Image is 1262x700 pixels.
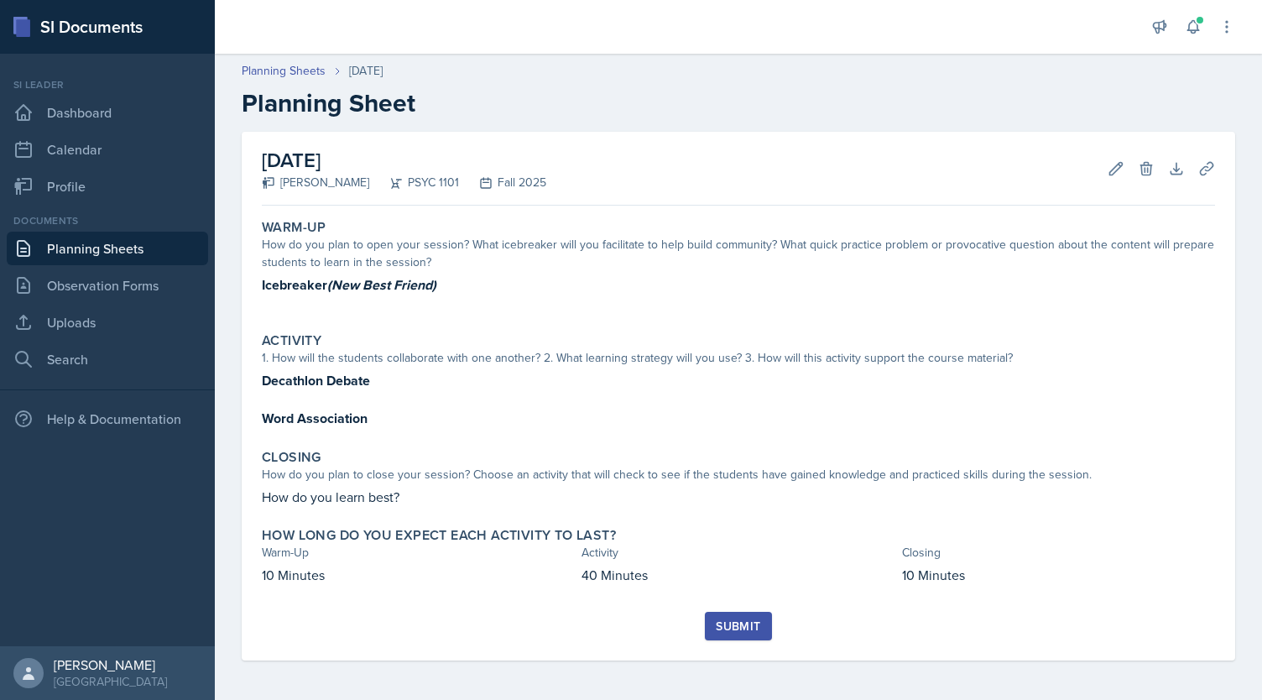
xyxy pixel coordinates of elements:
label: Closing [262,449,321,466]
div: [GEOGRAPHIC_DATA] [54,673,167,690]
div: Submit [716,619,760,633]
a: Dashboard [7,96,208,129]
p: 10 Minutes [902,565,1215,585]
label: Activity [262,332,321,349]
button: Submit [705,612,771,640]
a: Search [7,342,208,376]
h2: [DATE] [262,145,546,175]
div: Fall 2025 [459,174,546,191]
a: Observation Forms [7,269,208,302]
div: [PERSON_NAME] [54,656,167,673]
a: Uploads [7,306,208,339]
div: Documents [7,213,208,228]
h2: Planning Sheet [242,88,1235,118]
div: Si leader [7,77,208,92]
div: Activity [581,544,894,562]
strong: Icebreaker [262,275,436,295]
a: Planning Sheets [242,62,326,80]
div: PSYC 1101 [369,174,459,191]
strong: Word Association [262,409,368,428]
strong: Decathlon Debate [262,371,370,390]
div: Warm-Up [262,544,575,562]
label: How long do you expect each activity to last? [262,527,616,544]
em: (New Best Friend) [327,275,436,295]
a: Planning Sheets [7,232,208,265]
label: Warm-Up [262,219,326,236]
a: Calendar [7,133,208,166]
a: Profile [7,170,208,203]
div: How do you plan to close your session? Choose an activity that will check to see if the students ... [262,466,1215,483]
div: [PERSON_NAME] [262,174,369,191]
p: 10 Minutes [262,565,575,585]
div: 1. How will the students collaborate with one another? 2. What learning strategy will you use? 3.... [262,349,1215,367]
div: [DATE] [349,62,383,80]
div: Closing [902,544,1215,562]
p: 40 Minutes [581,565,894,585]
div: Help & Documentation [7,402,208,436]
div: How do you plan to open your session? What icebreaker will you facilitate to help build community... [262,236,1215,271]
p: How do you learn best? [262,487,1215,507]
